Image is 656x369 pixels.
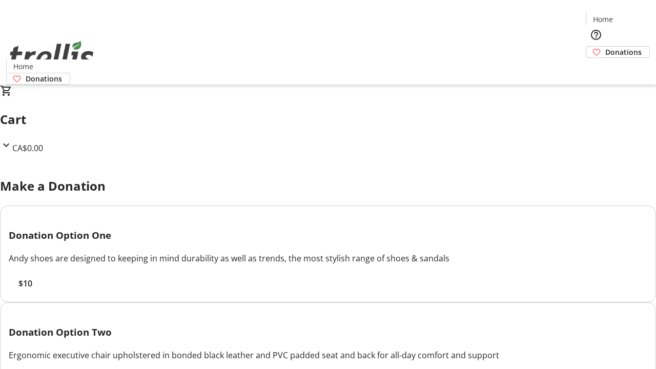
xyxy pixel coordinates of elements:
[586,58,606,78] button: Cart
[18,277,32,290] span: $10
[9,325,647,339] h3: Donation Option Two
[586,14,619,25] a: Home
[9,277,42,290] button: $10
[586,25,606,45] button: Help
[6,73,70,85] a: Donations
[7,61,39,72] a: Home
[605,47,642,57] span: Donations
[9,228,647,242] h3: Donation Option One
[9,252,647,264] div: Andy shoes are designed to keeping in mind durability as well as trends, the most stylish range o...
[586,46,650,58] a: Donations
[13,61,33,72] span: Home
[9,349,647,361] div: Ergonomic executive chair upholstered in bonded black leather and PVC padded seat and back for al...
[593,14,613,25] span: Home
[26,73,62,84] span: Donations
[6,30,97,81] img: Orient E2E Organization rLSD6j4t4v's Logo
[12,142,43,154] span: CA$0.00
